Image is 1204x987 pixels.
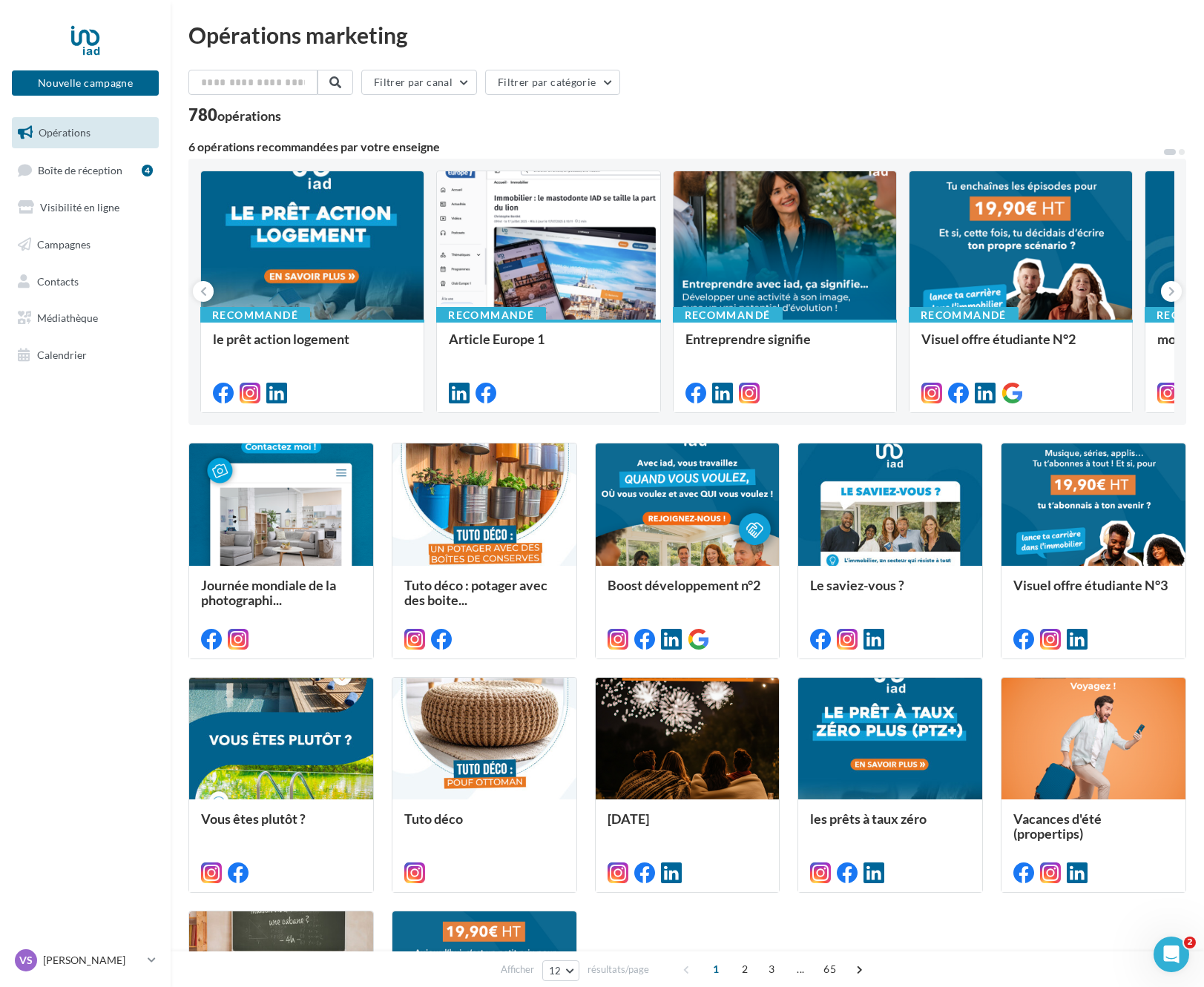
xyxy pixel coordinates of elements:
div: Recommandé [909,307,1019,323]
span: Calendrier [37,349,87,361]
iframe: Intercom live chat [1154,937,1189,972]
p: [PERSON_NAME] [43,953,142,968]
span: 3 [760,957,783,981]
button: Nouvelle campagne [12,70,159,96]
span: le prêt action logement [213,331,349,347]
a: Opérations [9,117,162,148]
div: Recommandé [673,307,783,323]
a: Campagnes [9,229,162,260]
span: Journée mondiale de la photographi... [201,577,336,608]
a: VS [PERSON_NAME] [12,946,159,974]
div: opérations [217,109,281,122]
span: Tuto déco : potager avec des boite... [404,577,547,608]
a: Calendrier [9,340,162,371]
span: Afficher [501,963,534,977]
span: les prêts à taux zéro [810,811,927,827]
div: 780 [188,107,281,123]
span: Visibilité en ligne [40,201,119,214]
span: Tuto déco [404,811,463,827]
span: ... [789,957,812,981]
div: 6 opérations recommandées par votre enseigne [188,141,1162,153]
span: Boîte de réception [38,163,122,176]
span: Visuel offre étudiante N°2 [921,331,1076,347]
span: Visuel offre étudiante N°3 [1013,577,1168,593]
span: Entreprendre signifie [685,331,811,347]
span: Boost développement n°2 [608,577,760,593]
span: 12 [549,965,562,977]
button: Filtrer par canal [361,70,477,95]
div: Recommandé [436,307,546,323]
span: résultats/page [588,963,649,977]
button: 12 [542,960,580,981]
span: Le saviez-vous ? [810,577,904,593]
span: Vous êtes plutôt ? [201,811,306,827]
a: Visibilité en ligne [9,192,162,223]
div: Recommandé [200,307,310,323]
span: Contacts [37,274,79,287]
span: Campagnes [37,238,91,251]
span: Opérations [39,126,91,139]
span: Article Europe 1 [449,331,545,347]
a: Contacts [9,266,162,297]
span: VS [19,953,33,968]
span: 1 [704,957,728,981]
span: 2 [1184,937,1196,948]
span: [DATE] [608,811,649,827]
button: Filtrer par catégorie [485,70,620,95]
span: Médiathèque [37,311,98,324]
span: Vacances d'été (propertips) [1013,811,1102,842]
a: Médiathèque [9,303,162,334]
span: 65 [818,957,842,981]
div: Opérations marketing [188,24,1186,46]
div: 4 [142,165,153,176]
span: 2 [733,957,757,981]
a: Boîte de réception4 [9,154,162,186]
